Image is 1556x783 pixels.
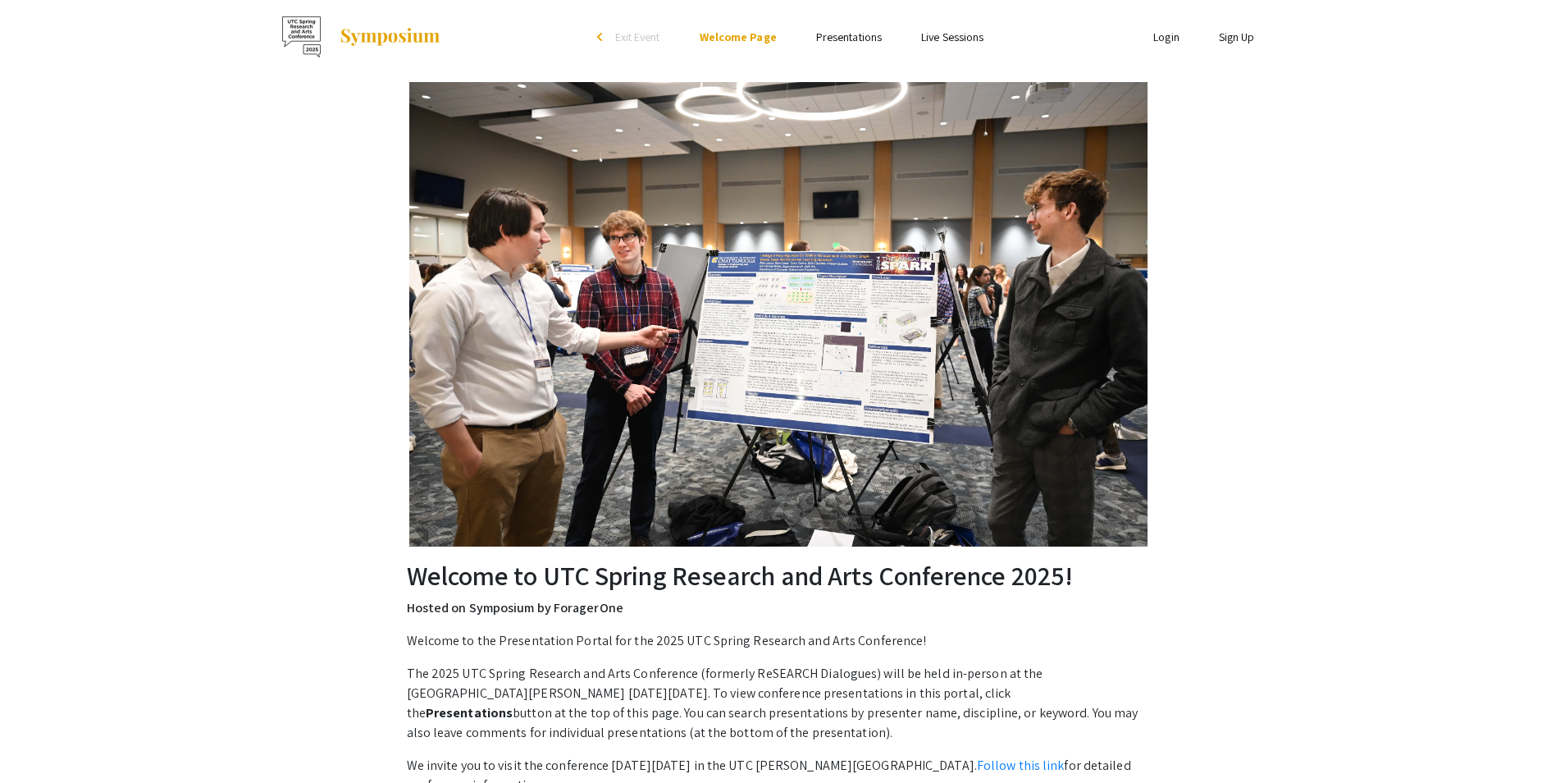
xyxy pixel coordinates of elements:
[282,16,441,57] a: UTC Spring Research and Arts Conference 2025
[12,709,70,771] iframe: Chat
[407,631,1150,651] p: Welcome to the Presentation Portal for the 2025 UTC Spring Research and Arts Conference!
[407,664,1150,743] p: The 2025 UTC Spring Research and Arts Conference (formerly ReSEARCH Dialogues) will be held in-pe...
[1219,30,1255,44] a: Sign Up
[409,82,1148,547] img: UTC Spring Research and Arts Conference 2025
[426,704,513,721] strong: Presentations
[921,30,983,44] a: Live Sessions
[977,757,1065,774] a: Follow this link
[282,16,322,57] img: UTC Spring Research and Arts Conference 2025
[700,30,777,44] a: Welcome Page
[407,560,1150,591] h2: Welcome to UTC Spring Research and Arts Conference 2025!
[339,27,441,47] img: Symposium by ForagerOne
[1153,30,1180,44] a: Login
[597,32,607,42] div: arrow_back_ios
[615,30,660,44] span: Exit Event
[816,30,882,44] a: Presentations
[407,598,1150,618] p: Hosted on Symposium by ForagerOne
